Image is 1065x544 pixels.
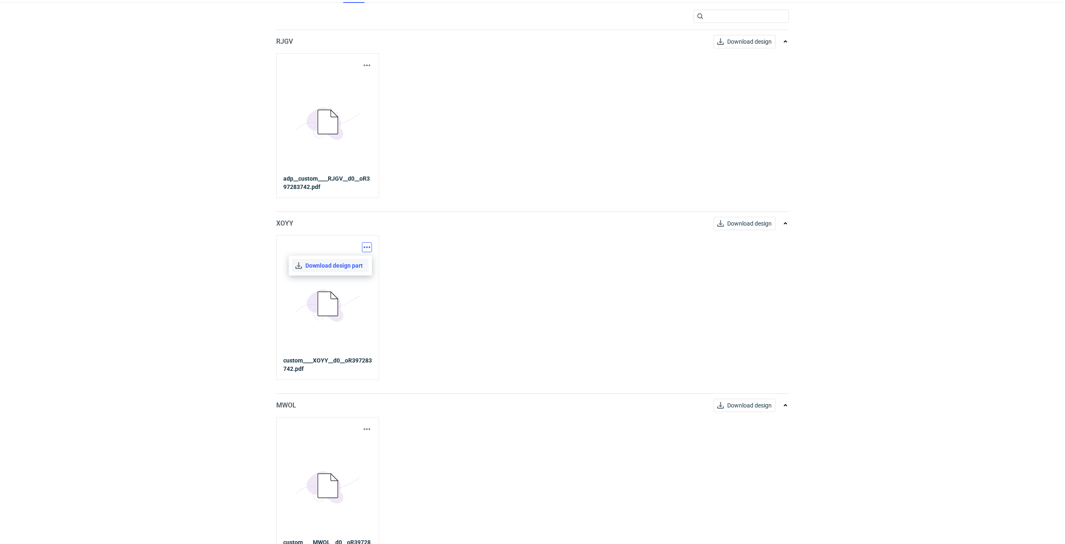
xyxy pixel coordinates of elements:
[727,402,772,408] span: Download design
[713,399,775,412] button: Download design
[727,221,772,226] span: Download design
[276,37,293,47] p: RJGV
[283,174,372,191] a: adp__custom____RJGV__d0__oR397283742.pdf
[362,424,372,434] button: Actions
[283,175,370,190] strong: adp__custom____RJGV__d0__oR397283742.pdf
[276,400,296,410] p: MWOL
[283,356,372,373] strong: custom____XOYY__d0__oR397283742.pdf
[713,35,775,48] button: Download design
[276,219,293,229] p: XOYY
[727,39,772,45] span: Download design
[292,259,369,272] a: Download design part
[362,60,372,70] button: Actions
[362,242,372,252] button: Actions
[713,217,775,230] button: Download design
